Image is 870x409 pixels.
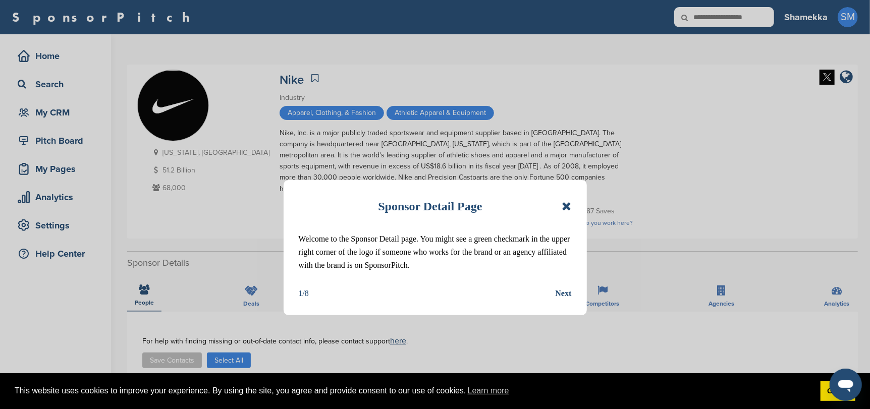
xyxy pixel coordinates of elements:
h1: Sponsor Detail Page [378,195,482,217]
span: This website uses cookies to improve your experience. By using the site, you agree and provide co... [15,383,812,398]
a: dismiss cookie message [821,381,855,401]
p: Welcome to the Sponsor Detail page. You might see a green checkmark in the upper right corner of ... [299,232,572,272]
iframe: Button to launch messaging window [830,369,862,401]
button: Next [556,287,572,300]
a: learn more about cookies [466,383,511,398]
div: 1/8 [299,287,309,300]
